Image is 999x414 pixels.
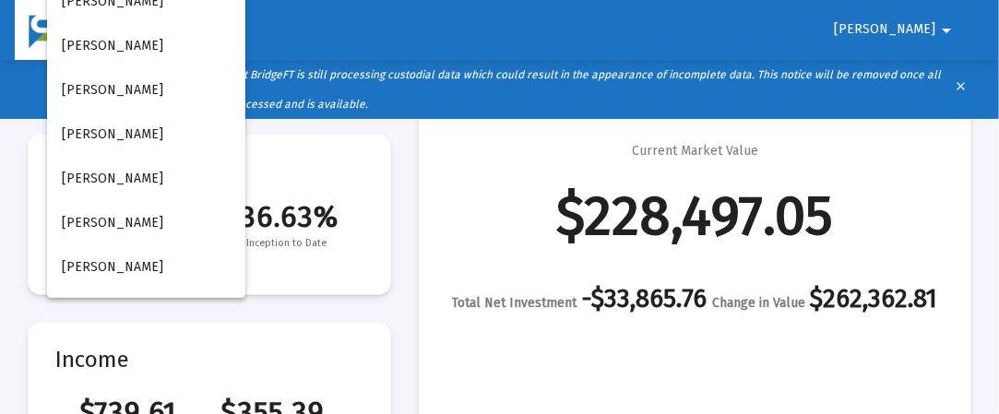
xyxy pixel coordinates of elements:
[47,24,245,68] button: [PERSON_NAME]
[47,157,245,201] button: [PERSON_NAME]
[47,112,245,157] button: [PERSON_NAME]
[47,201,245,245] button: [PERSON_NAME]
[47,68,245,112] button: [PERSON_NAME]
[47,245,245,290] button: [PERSON_NAME]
